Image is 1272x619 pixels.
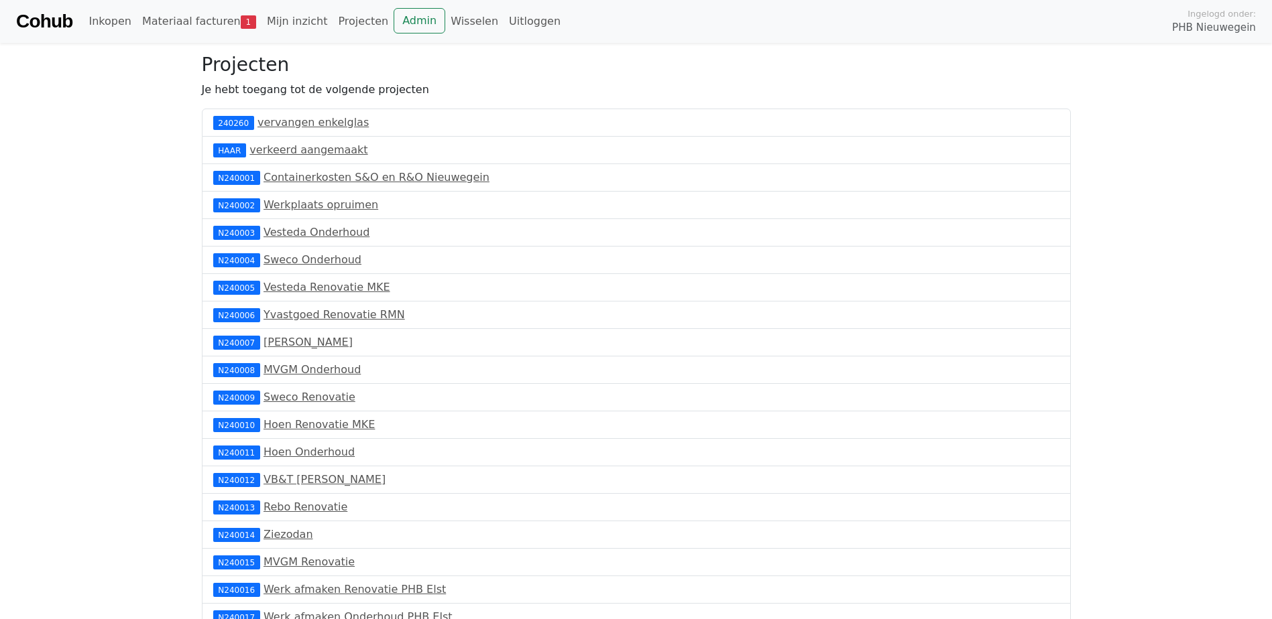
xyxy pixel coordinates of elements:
a: Werkplaats opruimen [264,198,378,211]
span: 1 [241,15,256,29]
a: Materiaal facturen1 [137,8,262,35]
div: N240005 [213,281,260,294]
div: N240015 [213,555,260,569]
div: N240004 [213,253,260,267]
div: N240010 [213,418,260,431]
a: Rebo Renovatie [264,500,347,513]
a: vervangen enkelglas [257,116,369,129]
a: Sweco Onderhoud [264,253,361,266]
a: MVGM Onderhoud [264,363,361,376]
a: Hoen Renovatie MKE [264,418,375,431]
div: 240260 [213,116,254,129]
div: N240006 [213,308,260,322]
a: Vesteda Renovatie MKE [264,281,390,293]
div: N240014 [213,528,260,541]
a: verkeerd aangemaakt [249,143,367,156]
a: Sweco Renovatie [264,391,355,403]
a: Uitloggen [504,8,566,35]
div: N240007 [213,336,260,349]
a: Admin [394,8,445,33]
div: N240016 [213,583,260,596]
a: Yvastgoed Renovatie RMN [264,308,405,321]
span: PHB Nieuwegein [1172,20,1256,36]
a: [PERSON_NAME] [264,336,353,348]
div: N240003 [213,226,260,239]
div: N240011 [213,445,260,459]
div: N240012 [213,473,260,486]
a: Cohub [16,5,72,38]
p: Je hebt toegang tot de volgende projecten [202,82,1071,98]
a: Projecten [333,8,394,35]
a: VB&T [PERSON_NAME] [264,473,386,486]
a: Werk afmaken Renovatie PHB Elst [264,583,446,596]
a: Hoen Onderhoud [264,445,355,458]
a: Wisselen [445,8,504,35]
div: N240001 [213,171,260,184]
a: Containerkosten S&O en R&O Nieuwegein [264,171,489,184]
div: N240009 [213,391,260,404]
div: N240013 [213,500,260,514]
a: Ziezodan [264,528,313,541]
span: Ingelogd onder: [1188,7,1256,20]
h3: Projecten [202,54,1071,76]
a: Vesteda Onderhoud [264,226,369,238]
div: N240008 [213,363,260,376]
a: Inkopen [83,8,136,35]
a: MVGM Renovatie [264,555,355,568]
a: Mijn inzicht [262,8,333,35]
div: N240002 [213,198,260,212]
div: HAAR [213,143,247,157]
